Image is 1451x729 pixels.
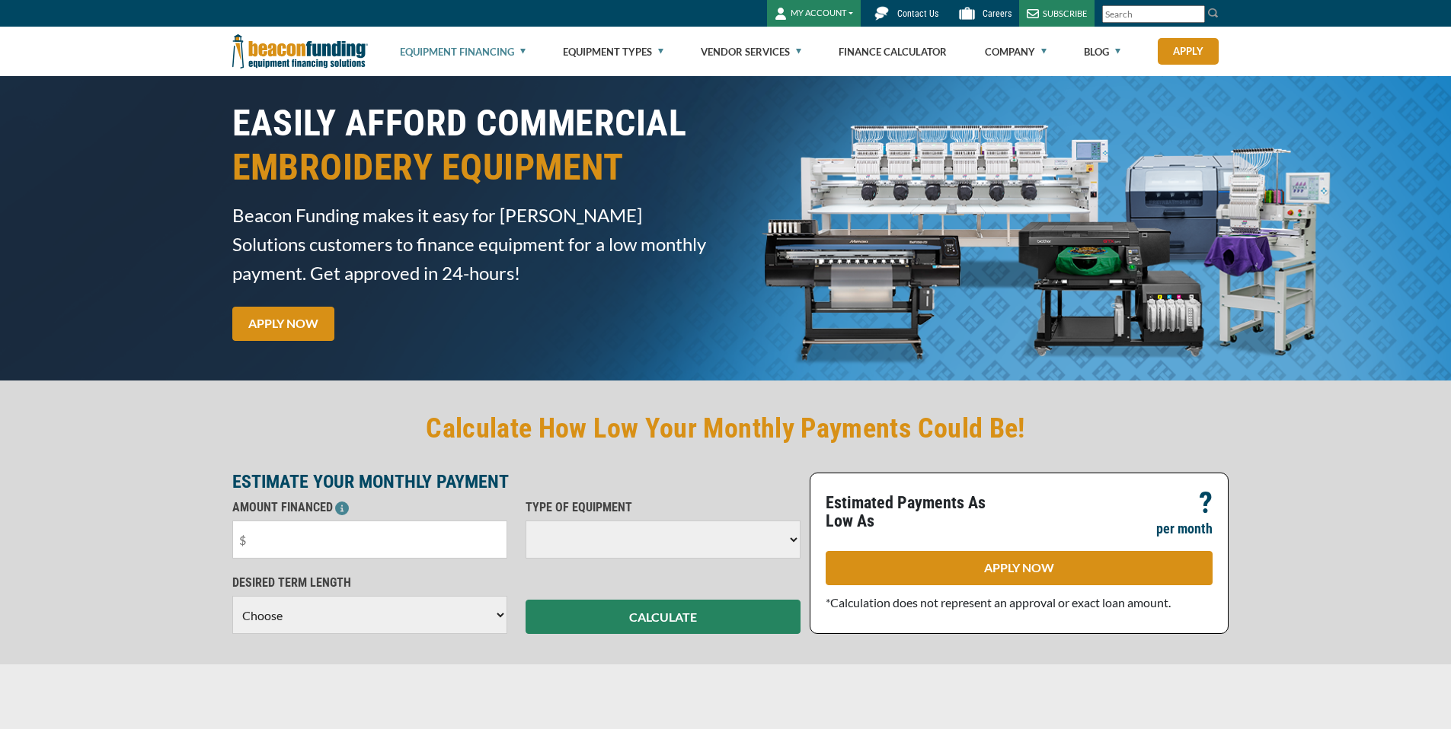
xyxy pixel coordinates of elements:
p: ESTIMATE YOUR MONTHLY PAYMENT [232,473,801,491]
a: Blog [1084,27,1120,76]
p: ? [1199,494,1213,512]
p: per month [1156,520,1213,538]
a: Apply [1158,38,1219,65]
p: TYPE OF EQUIPMENT [526,498,801,517]
span: Beacon Funding makes it easy for [PERSON_NAME] Solutions customers to finance equipment for a low... [232,201,717,288]
span: *Calculation does not represent an approval or exact loan amount. [826,595,1171,610]
img: Beacon Funding Corporation logo [232,27,368,76]
a: APPLY NOW [232,307,334,341]
span: EMBROIDERY EQUIPMENT [232,145,717,189]
input: Search [1102,5,1205,23]
h1: EASILY AFFORD COMMERCIAL [232,101,717,189]
img: Search [1207,7,1219,19]
button: CALCULATE [526,600,801,634]
input: $ [232,520,507,559]
a: Company [985,27,1047,76]
p: Estimated Payments As Low As [826,494,1010,530]
p: DESIRED TERM LENGTH [232,574,507,592]
a: Clear search text [1189,8,1201,21]
span: Contact Us [897,8,938,19]
a: Vendor Services [701,27,801,76]
p: AMOUNT FINANCED [232,498,507,517]
a: Equipment Types [563,27,663,76]
span: Careers [983,8,1012,19]
a: Equipment Financing [400,27,526,76]
a: APPLY NOW [826,551,1213,585]
h2: Calculate How Low Your Monthly Payments Could Be! [232,411,1219,446]
a: Finance Calculator [839,27,947,76]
